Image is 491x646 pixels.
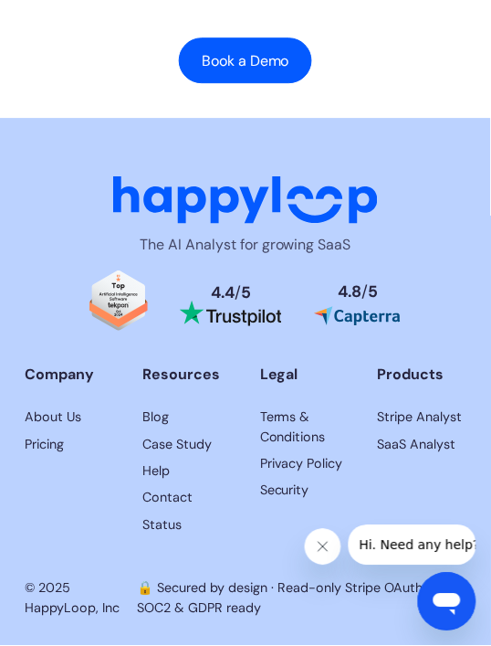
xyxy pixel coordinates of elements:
a: HappyLoop's Security Page [260,482,349,502]
div: Resources [142,364,231,386]
a: Learn more about HappyLoop [25,408,113,428]
img: HappyLoop Logo [25,176,466,225]
div: Company [25,364,113,386]
a: HappyLoop's Terms & Conditions [260,408,349,447]
a: Read reviews about HappyLoop on Capterra [314,284,402,326]
div: Products [378,364,466,386]
div: 4.8 5 [338,284,378,301]
a: HappyLoop's Privacy Policy [260,455,349,475]
span: / [235,282,241,302]
span: Hi. Need any help? [11,13,131,27]
iframe: Button to launch messaging window [418,573,476,631]
span: / [361,281,368,302]
a: View HappyLoop pricing plans [25,435,113,455]
a: Book a Demo [179,37,312,83]
a: Read HappyLoop case studies [142,408,231,428]
iframe: Close message [305,529,341,566]
a: HappyLoop's Privacy Policy [378,435,466,455]
a: 🔒 Secured by design · Read-only Stripe OAuth · SOC2 & GDPR ready [138,580,430,617]
iframe: Message from company [349,525,476,566]
a: Get help with HappyLoop [142,462,231,482]
p: The AI Analyst for growing SaaS [25,234,466,256]
a: Read reviews about HappyLoop on Tekpon [89,270,148,340]
a: Read reviews about HappyLoop on Trustpilot [180,285,282,326]
a: HappyLoop's Terms & Conditions [378,408,466,428]
div: Legal [260,364,349,386]
a: Read HappyLoop case studies [142,435,231,455]
a: Contact HappyLoop support [142,489,231,509]
a: HappyLoop's Status [142,516,231,536]
div: 4.4 5 [211,285,251,302]
div: © 2025 HappyLoop, Inc [25,579,138,619]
